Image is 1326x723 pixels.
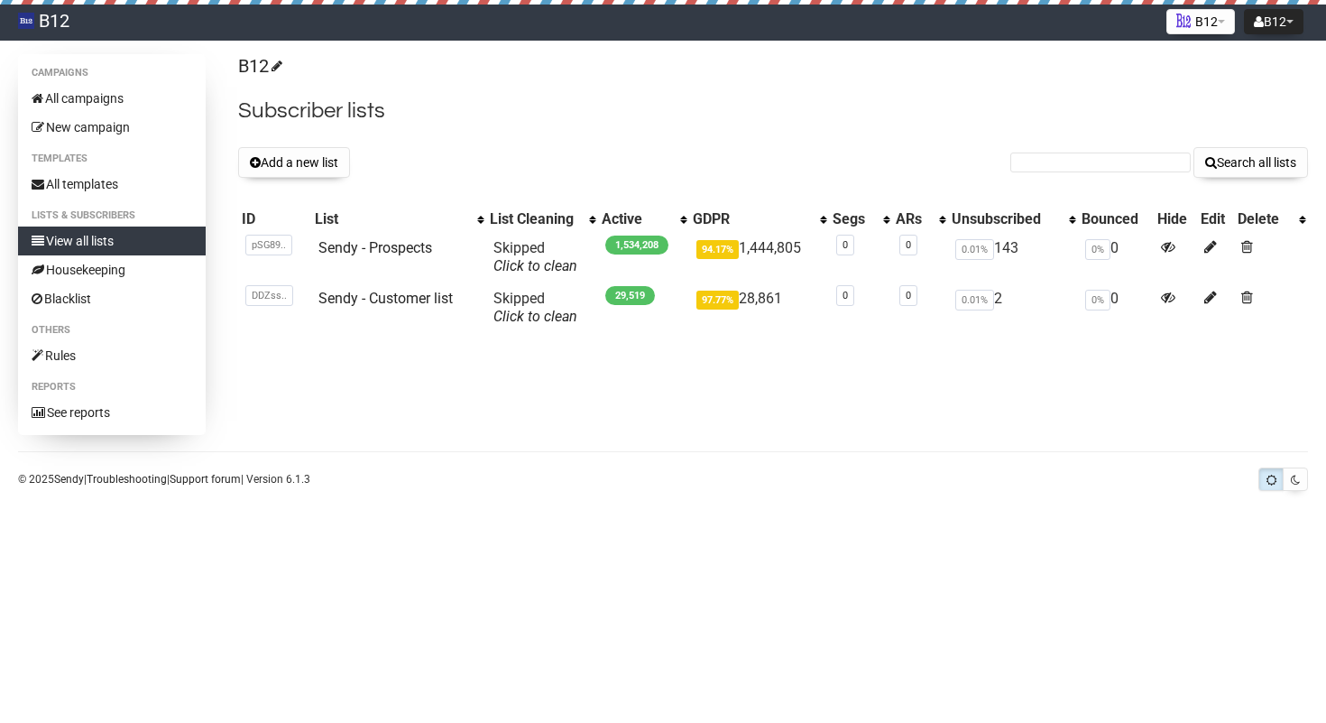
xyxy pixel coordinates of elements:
[1157,210,1193,228] div: Hide
[952,210,1060,228] div: Unsubscribed
[238,95,1308,127] h2: Subscriber lists
[245,235,292,255] span: pSG89..
[948,283,1078,333] td: 2
[696,291,739,310] span: 97.77%
[605,286,655,305] span: 29,519
[693,210,811,228] div: GDPR
[242,210,308,228] div: ID
[955,239,994,260] span: 0.01%
[1166,9,1235,34] button: B12
[896,210,930,228] div: ARs
[18,469,310,489] p: © 2025 | | | Version 6.1.3
[311,207,486,232] th: List: No sort applied, activate to apply an ascending sort
[1078,283,1153,333] td: 0
[598,207,689,232] th: Active: No sort applied, activate to apply an ascending sort
[843,290,848,301] a: 0
[18,84,206,113] a: All campaigns
[18,284,206,313] a: Blacklist
[892,207,948,232] th: ARs: No sort applied, activate to apply an ascending sort
[18,227,206,255] a: View all lists
[1238,210,1290,228] div: Delete
[486,207,598,232] th: List Cleaning: No sort applied, activate to apply an ascending sort
[1244,9,1303,34] button: B12
[18,13,34,29] img: 83d8429b531d662e2d1277719739fdde
[955,290,994,311] span: 0.01%
[493,290,577,325] span: Skipped
[318,290,453,307] a: Sendy - Customer list
[605,236,668,255] span: 1,534,208
[843,239,848,251] a: 0
[1193,147,1308,178] button: Search all lists
[315,210,468,228] div: List
[1201,210,1230,228] div: Edit
[18,341,206,370] a: Rules
[493,257,577,274] a: Click to clean
[906,290,911,301] a: 0
[18,170,206,199] a: All templates
[1085,239,1110,260] span: 0%
[689,207,829,232] th: GDPR: No sort applied, activate to apply an ascending sort
[493,308,577,325] a: Click to clean
[1078,232,1153,283] td: 0
[1078,207,1153,232] th: Bounced: No sort applied, sorting is disabled
[1234,207,1308,232] th: Delete: No sort applied, activate to apply an ascending sort
[948,207,1078,232] th: Unsubscribed: No sort applied, activate to apply an ascending sort
[238,55,280,77] a: B12
[238,147,350,178] button: Add a new list
[948,232,1078,283] td: 143
[18,148,206,170] li: Templates
[829,207,892,232] th: Segs: No sort applied, activate to apply an ascending sort
[1176,14,1191,28] img: 1.png
[245,285,293,306] span: DDZss..
[493,239,577,274] span: Skipped
[696,240,739,259] span: 94.17%
[689,232,829,283] td: 1,444,805
[18,113,206,142] a: New campaign
[906,239,911,251] a: 0
[689,283,829,333] td: 28,861
[1082,210,1149,228] div: Bounced
[1154,207,1197,232] th: Hide: No sort applied, sorting is disabled
[18,398,206,427] a: See reports
[1197,207,1234,232] th: Edit: No sort applied, sorting is disabled
[18,62,206,84] li: Campaigns
[490,210,580,228] div: List Cleaning
[18,376,206,398] li: Reports
[238,207,311,232] th: ID: No sort applied, sorting is disabled
[87,473,167,486] a: Troubleshooting
[1265,662,1308,705] iframe: Intercom live chat
[54,473,84,486] a: Sendy
[1085,290,1110,311] span: 0%
[602,210,671,228] div: Active
[18,255,206,284] a: Housekeeping
[18,205,206,227] li: Lists & subscribers
[318,239,432,256] a: Sendy - Prospects
[170,473,241,486] a: Support forum
[833,210,874,228] div: Segs
[18,320,206,341] li: Others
